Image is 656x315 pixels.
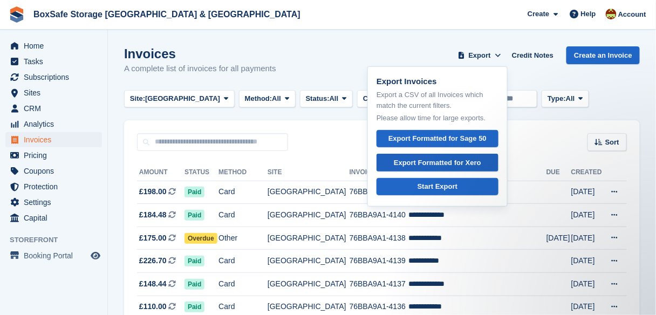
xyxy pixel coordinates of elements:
[245,93,272,104] span: Method:
[184,187,204,197] span: Paid
[24,101,88,116] span: CRM
[268,204,350,227] td: [GEOGRAPHIC_DATA]
[5,148,102,163] a: menu
[9,6,25,23] img: stora-icon-8386f47178a22dfd0bd8f6a31ec36ba5ce8667c1dd55bd0f319d3a0aa187defe.svg
[350,204,409,227] td: 76BBA9A1-4140
[456,46,503,64] button: Export
[184,233,217,244] span: Overdue
[5,132,102,147] a: menu
[418,181,457,192] div: Start Export
[618,9,646,20] span: Account
[606,9,617,19] img: Kim
[300,90,353,108] button: Status: All
[218,181,268,204] td: Card
[24,148,88,163] span: Pricing
[218,204,268,227] td: Card
[5,85,102,100] a: menu
[350,181,409,204] td: 76BBA9A1-4141
[5,38,102,53] a: menu
[571,227,603,250] td: [DATE]
[24,38,88,53] span: Home
[566,46,640,64] a: Create an Invoice
[350,227,409,250] td: 76BBA9A1-4138
[306,93,330,104] span: Status:
[5,70,102,85] a: menu
[546,164,571,181] th: Due
[124,46,276,61] h1: Invoices
[24,248,88,263] span: Booking Portal
[566,93,575,104] span: All
[377,113,498,124] p: Please allow time for large exports.
[5,163,102,179] a: menu
[363,93,389,104] span: Custom
[268,227,350,250] td: [GEOGRAPHIC_DATA]
[145,93,220,104] span: [GEOGRAPHIC_DATA]
[24,163,88,179] span: Coupons
[605,137,619,148] span: Sort
[184,302,204,312] span: Paid
[184,210,204,221] span: Paid
[139,209,167,221] span: £184.48
[5,179,102,194] a: menu
[350,250,409,273] td: 76BBA9A1-4139
[24,132,88,147] span: Invoices
[377,154,498,172] a: Export Formatted for Xero
[24,195,88,210] span: Settings
[571,273,603,296] td: [DATE]
[571,250,603,273] td: [DATE]
[528,9,549,19] span: Create
[124,90,235,108] button: Site: [GEOGRAPHIC_DATA]
[571,164,603,181] th: Created
[24,210,88,225] span: Capital
[10,235,107,245] span: Storefront
[124,63,276,75] p: A complete list of invoices for all payments
[571,204,603,227] td: [DATE]
[24,85,88,100] span: Sites
[184,256,204,266] span: Paid
[546,227,571,250] td: [DATE]
[5,210,102,225] a: menu
[239,90,296,108] button: Method: All
[548,93,566,104] span: Type:
[130,93,145,104] span: Site:
[377,178,498,196] a: Start Export
[5,101,102,116] a: menu
[5,248,102,263] a: menu
[350,273,409,296] td: 76BBA9A1-4137
[508,46,558,64] a: Credit Notes
[29,5,305,23] a: BoxSafe Storage [GEOGRAPHIC_DATA] & [GEOGRAPHIC_DATA]
[139,232,167,244] span: £175.00
[139,255,167,266] span: £226.70
[218,227,268,250] td: Other
[268,164,350,181] th: Site
[388,133,487,144] div: Export Formatted for Sage 50
[377,90,498,111] p: Export a CSV of all Invoices which match the current filters.
[350,164,409,181] th: Invoice Number
[5,117,102,132] a: menu
[377,76,498,88] p: Export Invoices
[542,90,589,108] button: Type: All
[330,93,339,104] span: All
[377,130,498,148] a: Export Formatted for Sage 50
[218,273,268,296] td: Card
[24,70,88,85] span: Subscriptions
[268,250,350,273] td: [GEOGRAPHIC_DATA]
[139,278,167,290] span: £148.44
[24,54,88,69] span: Tasks
[139,301,167,312] span: £110.00
[272,93,281,104] span: All
[24,179,88,194] span: Protection
[5,195,102,210] a: menu
[581,9,596,19] span: Help
[268,181,350,204] td: [GEOGRAPHIC_DATA]
[24,117,88,132] span: Analytics
[137,164,184,181] th: Amount
[5,54,102,69] a: menu
[184,279,204,290] span: Paid
[394,157,481,168] div: Export Formatted for Xero
[218,164,268,181] th: Method
[184,164,218,181] th: Status
[469,50,491,61] span: Export
[139,186,167,197] span: £198.00
[89,249,102,262] a: Preview store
